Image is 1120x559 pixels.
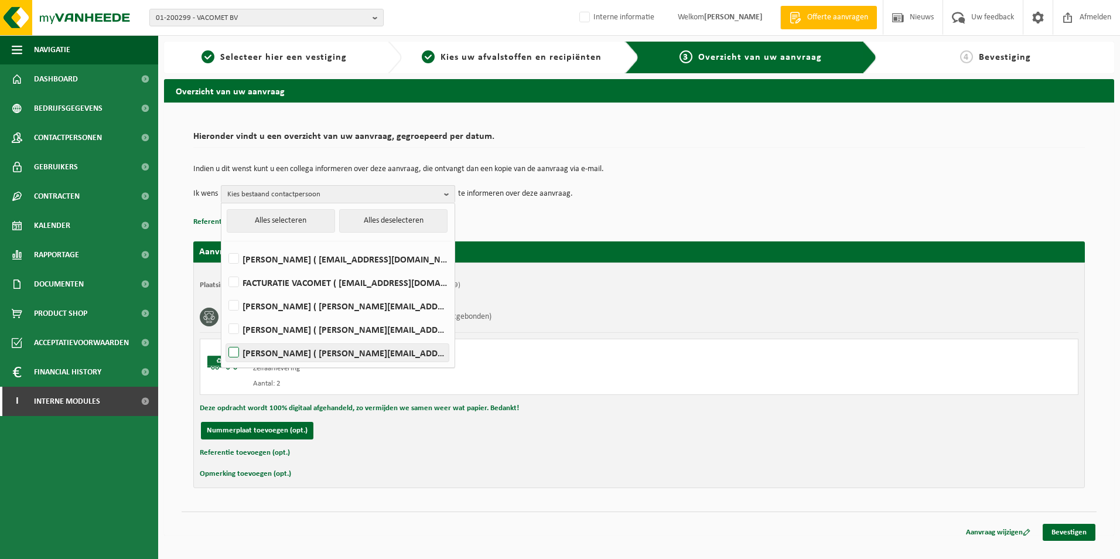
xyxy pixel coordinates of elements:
[34,387,100,416] span: Interne modules
[170,50,378,64] a: 1Selecteer hier een vestiging
[226,344,449,362] label: [PERSON_NAME] ( [PERSON_NAME][EMAIL_ADDRESS][DOMAIN_NAME] )
[202,50,214,63] span: 1
[200,401,519,416] button: Deze opdracht wordt 100% digitaal afgehandeld, zo vermijden we samen weer wat papier. Bedankt!
[226,297,449,315] label: [PERSON_NAME] ( [PERSON_NAME][EMAIL_ADDRESS][DOMAIN_NAME] )
[220,53,347,62] span: Selecteer hier een vestiging
[34,35,70,64] span: Navigatie
[34,328,129,357] span: Acceptatievoorwaarden
[34,123,102,152] span: Contactpersonen
[193,214,284,230] button: Referentie toevoegen (opt.)
[960,50,973,63] span: 4
[422,50,435,63] span: 2
[164,79,1114,102] h2: Overzicht van uw aanvraag
[227,186,439,203] span: Kies bestaand contactpersoon
[193,165,1085,173] p: Indien u dit wenst kunt u een collega informeren over deze aanvraag, die ontvangt dan een kopie v...
[156,9,368,27] span: 01-200299 - VACOMET BV
[200,445,290,461] button: Referentie toevoegen (opt.)
[34,357,101,387] span: Financial History
[34,240,79,270] span: Rapportage
[253,379,686,388] div: Aantal: 2
[226,321,449,338] label: [PERSON_NAME] ( [PERSON_NAME][EMAIL_ADDRESS][DOMAIN_NAME] )
[34,182,80,211] span: Contracten
[149,9,384,26] button: 01-200299 - VACOMET BV
[221,185,455,203] button: Kies bestaand contactpersoon
[780,6,877,29] a: Offerte aanvragen
[957,524,1039,541] a: Aanvraag wijzigen
[201,422,313,439] button: Nummerplaat toevoegen (opt.)
[339,209,448,233] button: Alles deselecteren
[12,387,22,416] span: I
[34,94,103,123] span: Bedrijfsgegevens
[193,132,1085,148] h2: Hieronder vindt u een overzicht van uw aanvraag, gegroepeerd per datum.
[227,209,335,233] button: Alles selecteren
[193,185,218,203] p: Ik wens
[679,50,692,63] span: 3
[206,345,241,380] img: BL-SO-LV.png
[200,466,291,482] button: Opmerking toevoegen (opt.)
[804,12,871,23] span: Offerte aanvragen
[226,250,449,268] label: [PERSON_NAME] ( [EMAIL_ADDRESS][DOMAIN_NAME] )
[34,270,84,299] span: Documenten
[408,50,616,64] a: 2Kies uw afvalstoffen en recipiënten
[458,185,573,203] p: te informeren over deze aanvraag.
[253,364,686,373] div: Zelfaanlevering
[698,53,822,62] span: Overzicht van uw aanvraag
[200,281,251,289] strong: Plaatsingsadres:
[34,64,78,94] span: Dashboard
[979,53,1031,62] span: Bevestiging
[199,247,287,257] strong: Aanvraag voor [DATE]
[577,9,654,26] label: Interne informatie
[34,299,87,328] span: Product Shop
[1043,524,1095,541] a: Bevestigen
[704,13,763,22] strong: [PERSON_NAME]
[34,211,70,240] span: Kalender
[441,53,602,62] span: Kies uw afvalstoffen en recipiënten
[34,152,78,182] span: Gebruikers
[226,274,449,291] label: FACTURATIE VACOMET ( [EMAIL_ADDRESS][DOMAIN_NAME] )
